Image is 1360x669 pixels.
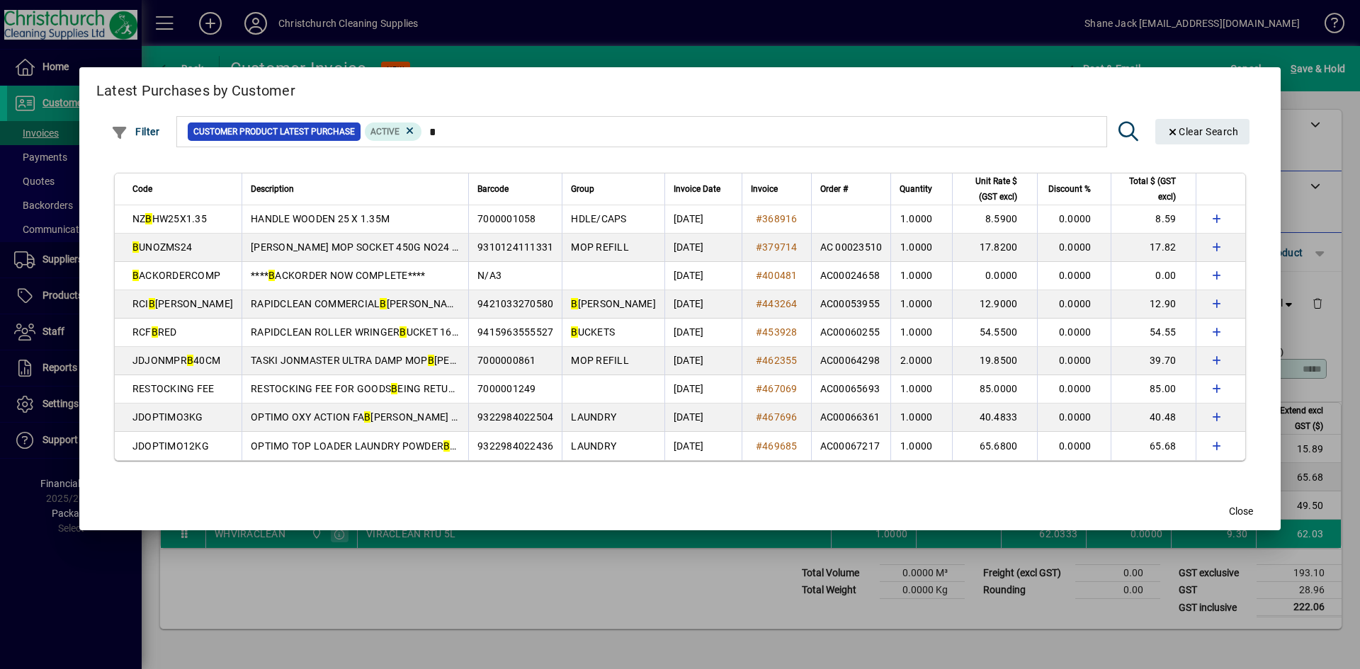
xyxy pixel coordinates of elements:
td: [DATE] [664,432,742,460]
td: AC00060255 [811,319,891,347]
td: [DATE] [664,347,742,375]
span: Filter [111,126,160,137]
em: B [268,270,275,281]
td: 17.8200 [952,234,1037,262]
td: 8.59 [1111,205,1196,234]
span: # [756,213,762,224]
span: # [756,326,762,338]
em: B [132,241,139,253]
td: AC00065693 [811,375,891,404]
div: Code [132,181,233,197]
span: MOP REFILL [571,355,629,366]
td: [DATE] [664,404,742,432]
span: 467696 [762,411,798,423]
em: B [132,270,139,281]
span: # [756,270,762,281]
span: 443264 [762,298,798,309]
span: HDLE/CAPS [571,213,626,224]
td: 85.00 [1111,375,1196,404]
td: AC00064298 [811,347,891,375]
span: UNOZMS24 [132,241,192,253]
span: 379714 [762,241,798,253]
td: 1.0000 [890,262,952,290]
div: Group [571,181,656,197]
td: 85.0000 [952,375,1037,404]
span: # [756,440,762,452]
div: Invoice [751,181,803,197]
em: B [571,298,577,309]
td: 54.5500 [952,319,1037,347]
span: # [756,411,762,423]
em: B [145,213,152,224]
span: Clear Search [1167,126,1239,137]
span: Barcode [477,181,509,197]
a: #467069 [751,381,803,396]
td: 1.0000 [890,432,952,460]
span: 467069 [762,383,798,394]
em: B [152,326,158,338]
span: # [756,383,762,394]
span: # [756,241,762,253]
td: 40.4833 [952,404,1037,432]
span: Invoice Date [674,181,720,197]
div: Invoice Date [674,181,733,197]
div: Total $ (GST excl) [1120,173,1189,205]
span: Close [1229,504,1253,519]
span: HANDLE WOODEN 25 X 1.35M [251,213,390,224]
span: 9310124111331 [477,241,553,253]
span: RCI [PERSON_NAME] [132,298,233,309]
td: 39.70 [1111,347,1196,375]
em: B [187,355,193,366]
div: Quantity [900,181,945,197]
div: Order # [820,181,883,197]
span: RAPIDCLEAN ROLLER WRINGER UCKET 16L - RED [251,326,484,338]
div: Unit Rate $ (GST excl) [961,173,1030,205]
td: 0.0000 [1037,375,1111,404]
span: Quantity [900,181,932,197]
h2: Latest Purchases by Customer [79,67,1281,108]
span: [PERSON_NAME] [571,298,656,309]
td: 1.0000 [890,404,952,432]
td: 0.0000 [1037,262,1111,290]
div: Barcode [477,181,553,197]
td: [DATE] [664,205,742,234]
div: Discount % [1046,181,1104,197]
td: [DATE] [664,375,742,404]
mat-chip: Product Activation Status: Active [365,122,421,141]
span: [PERSON_NAME] MOP SOCKET 450G NO24 WHITE REFILL [251,241,518,253]
button: Clear [1155,119,1250,144]
span: 7000001249 [477,383,536,394]
span: Order # [820,181,848,197]
em: B [391,383,397,394]
a: #400481 [751,268,803,283]
span: # [756,355,762,366]
td: 0.0000 [1037,234,1111,262]
span: NZ HW25X1.35 [132,213,207,224]
span: Unit Rate $ (GST excl) [961,173,1017,205]
a: #469685 [751,438,803,454]
td: AC00067217 [811,432,891,460]
td: [DATE] [664,234,742,262]
em: B [364,411,370,423]
td: 0.0000 [1037,432,1111,460]
span: LAUNDRY [571,411,616,423]
td: 12.90 [1111,290,1196,319]
span: UCKETS [571,326,615,338]
span: RESTOCKING FEE [132,383,215,394]
td: 0.0000 [1037,347,1111,375]
span: RAPIDCLEAN COMMERCIAL [PERSON_NAME] 5L [251,298,479,309]
span: Active [370,127,399,137]
td: 65.6800 [952,432,1037,460]
td: 0.0000 [1037,319,1111,347]
td: 12.9000 [952,290,1037,319]
td: 1.0000 [890,290,952,319]
a: #379714 [751,239,803,255]
em: B [443,440,450,452]
td: 1.0000 [890,234,952,262]
td: 17.82 [1111,234,1196,262]
span: ACKORDERCOMP [132,270,220,281]
button: Close [1218,499,1264,525]
td: 40.48 [1111,404,1196,432]
span: 462355 [762,355,798,366]
span: 9421033270580 [477,298,553,309]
